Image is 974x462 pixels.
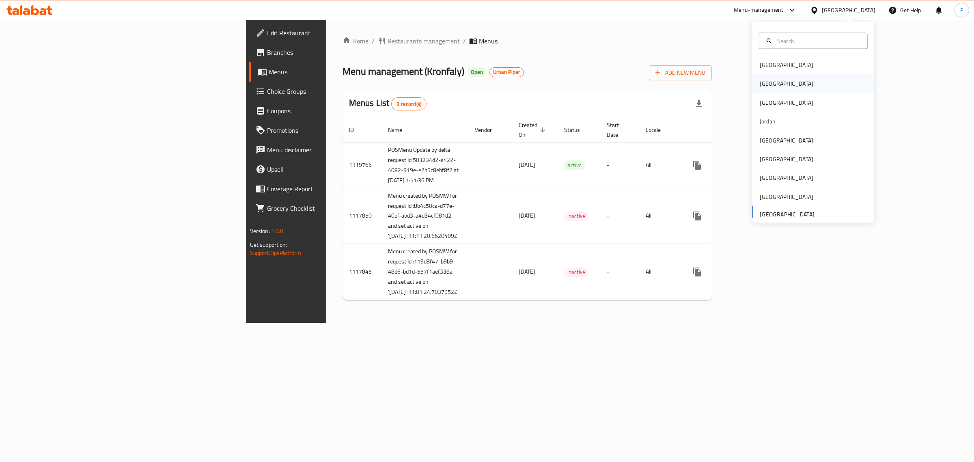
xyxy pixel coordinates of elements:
span: Branches [267,47,402,57]
span: Upsell [267,164,402,174]
span: Restaurants management [388,36,460,46]
span: Menu disclaimer [267,145,402,155]
div: Active [564,160,585,170]
nav: breadcrumb [343,36,712,46]
span: [DATE] [519,160,535,170]
span: Inactive [564,212,588,221]
span: Add New Menu [655,68,705,78]
td: All [639,142,681,188]
span: Coverage Report [267,184,402,194]
a: Coverage Report [249,179,409,199]
table: enhanced table [343,118,772,300]
span: F [960,6,963,15]
span: Menus [479,36,498,46]
span: Locale [646,125,671,135]
div: [GEOGRAPHIC_DATA] [822,6,875,15]
div: Export file [689,94,709,114]
span: Promotions [267,125,402,135]
td: - [600,244,639,300]
span: Get support on: [250,240,287,250]
div: Jordan [760,117,776,126]
span: Inactive [564,268,588,277]
td: All [639,244,681,300]
div: Menu-management [734,5,784,15]
td: Menu created by POSMW for request Id :8b4c50ca-d77e-40bf-abd3-a4d34cf081d2 and set active on '[DA... [381,188,468,244]
h2: Menus List [349,97,427,110]
button: more [687,206,707,226]
a: Restaurants management [378,36,460,46]
div: [GEOGRAPHIC_DATA] [760,136,813,145]
div: Open [468,67,486,77]
td: - [600,142,639,188]
span: Active [564,161,585,170]
span: Menus [269,67,402,77]
a: Coupons [249,101,409,121]
button: more [687,155,707,175]
span: Created On [519,120,548,140]
div: [GEOGRAPHIC_DATA] [760,192,813,201]
button: Add New Menu [649,65,712,80]
span: Choice Groups [267,86,402,96]
li: / [463,36,466,46]
span: Status [564,125,590,135]
a: Promotions [249,121,409,140]
td: - [600,188,639,244]
span: Version: [250,226,270,236]
input: Search [774,36,862,45]
div: [GEOGRAPHIC_DATA] [760,173,813,182]
th: Actions [681,118,772,142]
span: 1.0.0 [271,226,284,236]
span: [DATE] [519,266,535,277]
span: Vendor [475,125,502,135]
span: Coupons [267,106,402,116]
div: [GEOGRAPHIC_DATA] [760,79,813,88]
span: 3 record(s) [392,100,426,108]
span: ID [349,125,364,135]
a: Menus [249,62,409,82]
div: [GEOGRAPHIC_DATA] [760,98,813,107]
a: Support.OpsPlatform [250,248,302,258]
button: Change Status [707,155,726,175]
button: Change Status [707,262,726,282]
a: Menu disclaimer [249,140,409,160]
td: Menu created by POSMW for request Id :119d8f47-b9b9-48d6-bd1d-557f1aef338a and set active on '[DA... [381,244,468,300]
span: Grocery Checklist [267,203,402,213]
span: Edit Restaurant [267,28,402,38]
div: [GEOGRAPHIC_DATA] [760,60,813,69]
td: POSMenu Update by delta request Id:503234d2-a422-4082-919e-e2b5c8ebf8f2 at [DATE] 1:51:36 PM [381,142,468,188]
a: Edit Restaurant [249,23,409,43]
a: Choice Groups [249,82,409,101]
div: [GEOGRAPHIC_DATA] [760,155,813,164]
span: Open [468,69,486,76]
td: All [639,188,681,244]
span: Menu management ( Kronfaly ) [343,62,464,80]
a: Upsell [249,160,409,179]
span: [DATE] [519,210,535,221]
a: Grocery Checklist [249,199,409,218]
button: more [687,262,707,282]
span: Urban Piper [490,69,524,76]
button: Change Status [707,206,726,226]
span: Name [388,125,413,135]
a: Branches [249,43,409,62]
span: Start Date [607,120,629,140]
